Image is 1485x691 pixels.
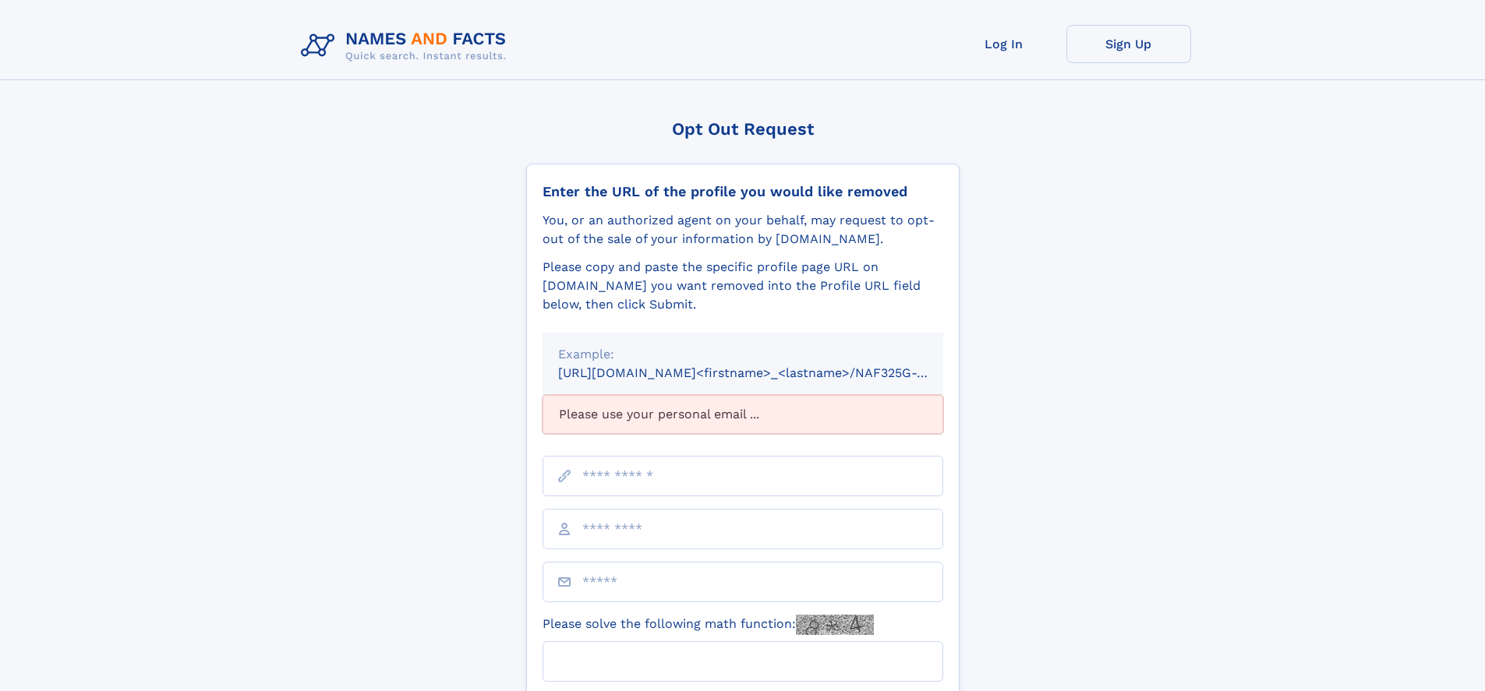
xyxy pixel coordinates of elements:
div: Enter the URL of the profile you would like removed [543,183,943,200]
a: Log In [942,25,1066,63]
div: Example: [558,345,928,364]
div: You, or an authorized agent on your behalf, may request to opt-out of the sale of your informatio... [543,211,943,249]
a: Sign Up [1066,25,1191,63]
div: Please copy and paste the specific profile page URL on [DOMAIN_NAME] you want removed into the Pr... [543,258,943,314]
label: Please solve the following math function: [543,615,874,635]
div: Opt Out Request [526,119,960,139]
img: Logo Names and Facts [295,25,519,67]
div: Please use your personal email ... [543,395,943,434]
small: [URL][DOMAIN_NAME]<firstname>_<lastname>/NAF325G-xxxxxxxx [558,365,973,380]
